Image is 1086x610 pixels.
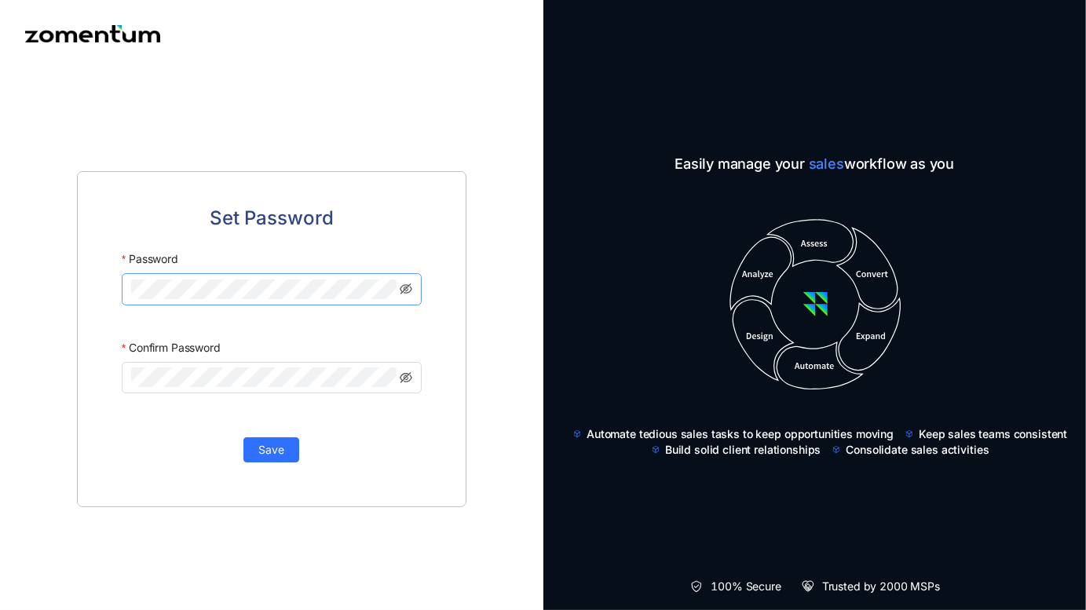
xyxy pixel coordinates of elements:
[809,155,844,172] span: sales
[665,442,821,458] span: Build solid client relationships
[587,426,894,442] span: Automate tedious sales tasks to keep opportunities moving
[400,283,412,295] span: eye-invisible
[25,25,160,42] img: Zomentum logo
[560,153,1069,175] span: Easily manage your workflow as you
[122,334,221,362] label: Confirm Password
[243,437,299,462] button: Save
[258,441,284,458] span: Save
[919,426,1067,442] span: Keep sales teams consistent
[122,245,178,273] label: Password
[210,203,334,233] span: Set Password
[846,442,989,458] span: Consolidate sales activities
[711,579,781,594] span: 100% Secure
[131,279,397,299] input: Password
[131,367,397,387] input: Confirm Password
[822,579,940,594] span: Trusted by 2000 MSPs
[400,371,412,384] span: eye-invisible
